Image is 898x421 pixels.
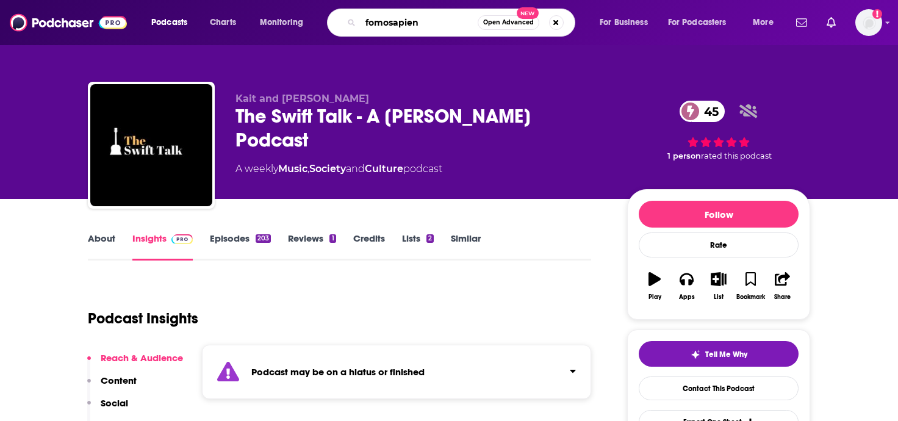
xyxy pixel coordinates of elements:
span: 45 [692,101,725,122]
div: 203 [256,234,271,243]
button: Follow [639,201,799,228]
button: Reach & Audience [87,352,183,375]
img: The Swift Talk - A Taylor Swift Podcast [90,84,212,206]
a: InsightsPodchaser Pro [132,232,193,261]
button: Share [767,264,799,308]
a: Lists2 [402,232,434,261]
button: open menu [251,13,319,32]
a: Culture [365,163,403,175]
span: For Podcasters [668,14,727,31]
div: Search podcasts, credits, & more... [339,9,587,37]
h1: Podcast Insights [88,309,198,328]
div: 1 [329,234,336,243]
span: Monitoring [260,14,303,31]
input: Search podcasts, credits, & more... [361,13,478,32]
a: 45 [680,101,725,122]
span: New [517,7,539,19]
span: 1 person [667,151,701,160]
button: open menu [660,13,744,32]
span: Open Advanced [483,20,534,26]
p: Content [101,375,137,386]
div: Rate [639,232,799,257]
button: open menu [591,13,663,32]
button: open menu [143,13,203,32]
button: Apps [670,264,702,308]
img: Podchaser Pro [171,234,193,244]
p: Social [101,397,128,409]
button: open menu [744,13,789,32]
svg: Add a profile image [872,9,882,19]
a: Show notifications dropdown [822,12,841,33]
a: Show notifications dropdown [791,12,812,33]
a: Credits [353,232,385,261]
p: Reach & Audience [101,352,183,364]
button: Social [87,397,128,420]
a: About [88,232,115,261]
a: Episodes203 [210,232,271,261]
div: 2 [426,234,434,243]
div: Bookmark [736,293,765,301]
div: A weekly podcast [235,162,442,176]
div: Play [648,293,661,301]
span: For Business [600,14,648,31]
img: tell me why sparkle [691,350,700,359]
span: , [307,163,309,175]
span: Podcasts [151,14,187,31]
strong: Podcast may be on a hiatus or finished [251,366,425,378]
span: rated this podcast [701,151,772,160]
button: Open AdvancedNew [478,15,539,30]
span: and [346,163,365,175]
a: Music [278,163,307,175]
button: Content [87,375,137,397]
a: Charts [202,13,243,32]
a: Contact This Podcast [639,376,799,400]
section: Click to expand status details [202,345,591,399]
button: List [703,264,735,308]
button: Bookmark [735,264,766,308]
div: Share [774,293,791,301]
a: Society [309,163,346,175]
button: Show profile menu [855,9,882,36]
span: More [753,14,774,31]
img: User Profile [855,9,882,36]
button: tell me why sparkleTell Me Why [639,341,799,367]
button: Play [639,264,670,308]
div: Apps [679,293,695,301]
img: Podchaser - Follow, Share and Rate Podcasts [10,11,127,34]
div: 45 1 personrated this podcast [627,93,810,168]
div: List [714,293,724,301]
span: Tell Me Why [705,350,747,359]
a: Similar [451,232,481,261]
span: Kait and [PERSON_NAME] [235,93,369,104]
span: Logged in as megcassidy [855,9,882,36]
a: Reviews1 [288,232,336,261]
span: Charts [210,14,236,31]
